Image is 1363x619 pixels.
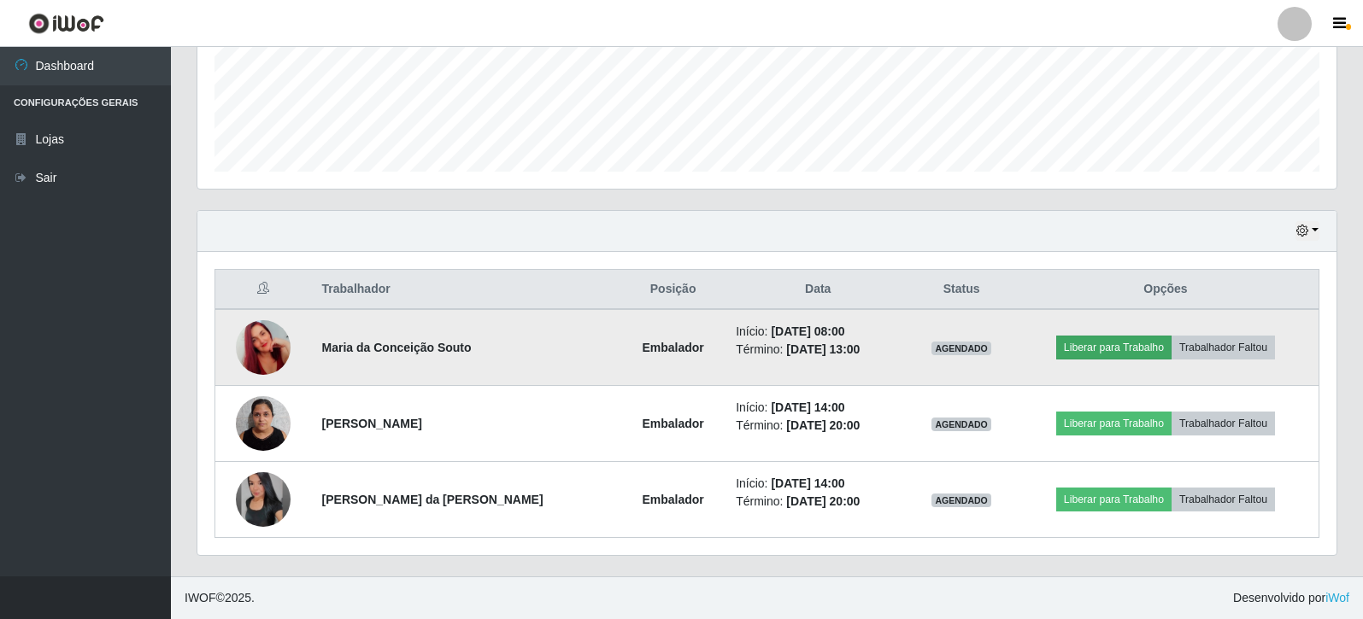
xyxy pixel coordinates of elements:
[771,324,844,338] time: [DATE] 08:00
[1172,336,1275,359] button: Trabalhador Faltou
[185,589,255,607] span: © 2025 .
[1056,412,1172,435] button: Liberar para Trabalho
[931,418,991,431] span: AGENDADO
[736,417,900,435] li: Término:
[236,299,291,396] img: 1746815738665.jpeg
[736,493,900,511] li: Término:
[1172,412,1275,435] button: Trabalhador Faltou
[620,270,726,310] th: Posição
[1172,488,1275,511] button: Trabalhador Faltou
[736,341,900,359] li: Término:
[931,493,991,507] span: AGENDADO
[322,417,422,430] strong: [PERSON_NAME]
[736,475,900,493] li: Início:
[1056,488,1172,511] button: Liberar para Trabalho
[642,341,703,354] strong: Embalador
[736,323,900,341] li: Início:
[236,472,291,527] img: 1750472737511.jpeg
[322,341,472,354] strong: Maria da Conceição Souto
[786,418,860,432] time: [DATE] 20:00
[185,591,216,604] span: IWOF
[1056,336,1172,359] button: Liberar para Trabalho
[1013,270,1319,310] th: Opções
[771,400,844,414] time: [DATE] 14:00
[236,387,291,459] img: 1700330584258.jpeg
[1233,589,1349,607] span: Desenvolvido por
[28,13,104,34] img: CoreUI Logo
[642,493,703,506] strong: Embalador
[726,270,910,310] th: Data
[786,342,860,356] time: [DATE] 13:00
[786,494,860,508] time: [DATE] 20:00
[771,476,844,490] time: [DATE] 14:00
[910,270,1013,310] th: Status
[642,417,703,430] strong: Embalador
[1325,591,1349,604] a: iWof
[931,342,991,355] span: AGENDADO
[322,493,543,506] strong: [PERSON_NAME] da [PERSON_NAME]
[312,270,621,310] th: Trabalhador
[736,399,900,417] li: Início:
